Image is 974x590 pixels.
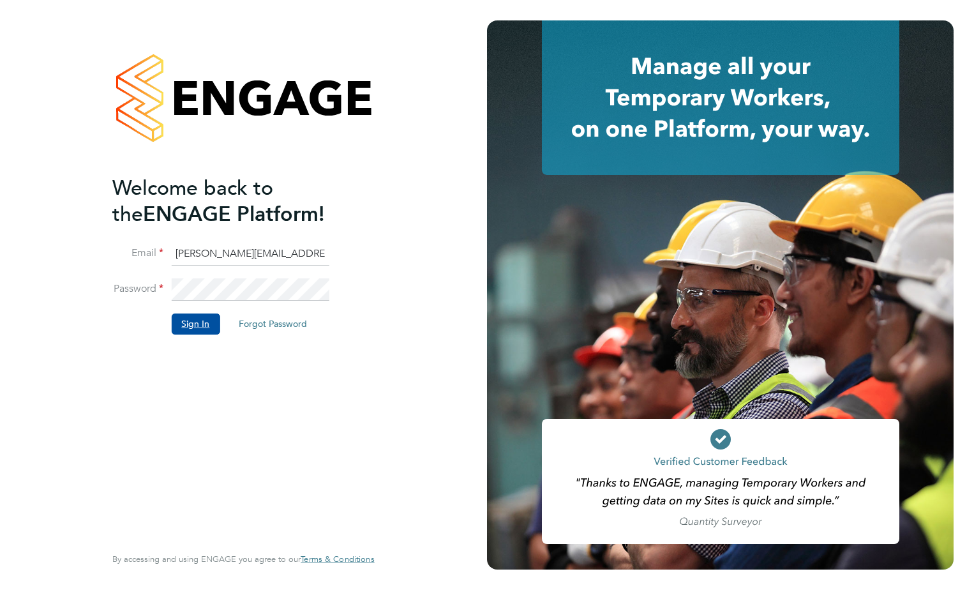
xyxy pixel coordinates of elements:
[112,246,163,260] label: Email
[171,314,220,334] button: Sign In
[171,243,329,266] input: Enter your work email...
[112,176,273,227] span: Welcome back to the
[229,314,317,334] button: Forgot Password
[112,282,163,296] label: Password
[112,175,361,227] h2: ENGAGE Platform!
[301,554,374,564] a: Terms & Conditions
[301,554,374,564] span: Terms & Conditions
[112,554,374,564] span: By accessing and using ENGAGE you agree to our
